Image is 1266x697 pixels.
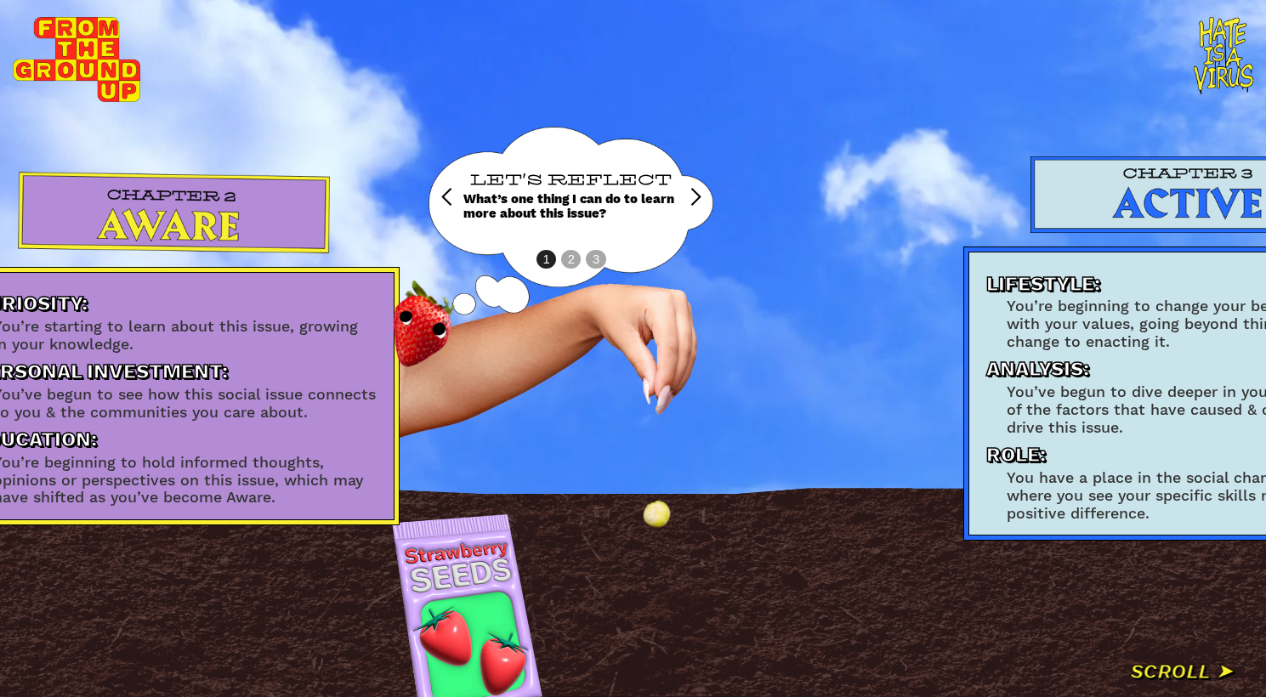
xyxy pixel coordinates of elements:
div: LET'S REFLECT [470,174,672,192]
div: What’s one thing I can do to learn more about this issue? [463,192,678,220]
div: next slide [638,127,706,268]
div: 1 of 3 [437,127,706,268]
div: carousel [437,127,706,268]
div: previous slide [437,127,505,268]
